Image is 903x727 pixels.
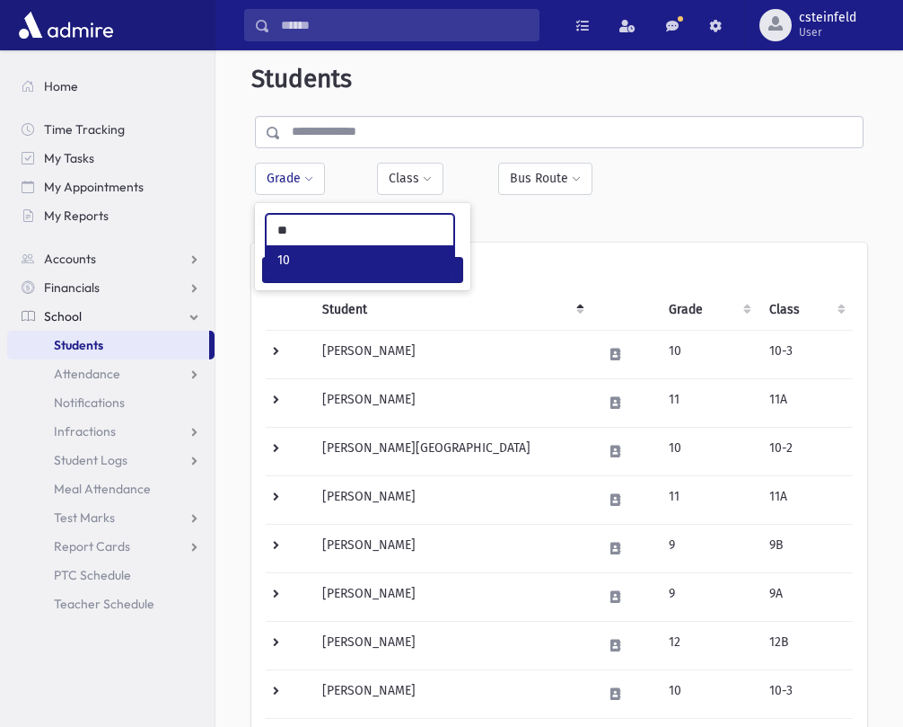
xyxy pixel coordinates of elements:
a: Accounts [7,244,215,273]
button: Grade [255,163,325,195]
a: My Appointments [7,173,215,201]
a: Teacher Schedule [7,590,215,618]
a: Attendance [7,359,215,388]
a: Report Cards [7,532,215,561]
td: 11 [658,475,758,524]
button: Filter [262,257,463,283]
td: 9B [758,524,853,572]
span: PTC Schedule [54,567,131,583]
span: My Tasks [44,150,94,166]
span: Attendance [54,366,120,382]
span: Time Tracking [44,121,125,137]
span: Notifications [54,395,125,411]
td: 10 [658,330,758,378]
a: Time Tracking [7,115,215,144]
a: School [7,302,215,331]
img: AdmirePro [14,7,118,43]
td: 10-2 [758,427,853,475]
td: [PERSON_NAME] [311,475,592,524]
a: My Tasks [7,144,215,173]
span: User [799,25,856,40]
span: Report Cards [54,538,130,554]
span: School [44,308,82,324]
td: [PERSON_NAME] [311,378,592,427]
span: Students [251,64,352,93]
td: [PERSON_NAME] [311,621,592,669]
li: 10 [267,245,453,275]
a: Financials [7,273,215,302]
td: 12 [658,621,758,669]
span: Student Logs [54,452,127,468]
td: 12B [758,621,853,669]
a: Meal Attendance [7,474,215,503]
a: My Reports [7,201,215,230]
td: 9 [658,524,758,572]
a: Student Logs [7,446,215,474]
td: [PERSON_NAME] [311,572,592,621]
input: Search [270,9,539,41]
span: Financials [44,279,100,296]
td: 9A [758,572,853,621]
td: [PERSON_NAME] [311,330,592,378]
td: [PERSON_NAME] [311,524,592,572]
a: Test Marks [7,503,215,532]
td: [PERSON_NAME][GEOGRAPHIC_DATA] [311,427,592,475]
td: [PERSON_NAME] [311,669,592,718]
td: 10 [658,427,758,475]
th: Class: activate to sort column ascending [758,289,853,331]
td: 11A [758,475,853,524]
span: csteinfeld [799,11,856,25]
td: 10-3 [758,669,853,718]
a: Infractions [7,417,215,446]
span: Test Marks [54,510,115,526]
a: Notifications [7,388,215,417]
span: Infractions [54,423,116,439]
button: Bus Route [498,163,592,195]
td: 10-3 [758,330,853,378]
th: Student: activate to sort column descending [311,289,592,331]
span: My Appointments [44,179,144,195]
td: 10 [658,669,758,718]
th: Grade: activate to sort column ascending [658,289,758,331]
span: Accounts [44,251,96,267]
a: Home [7,72,215,101]
span: Teacher Schedule [54,596,154,612]
span: Home [44,78,78,94]
span: Students [54,337,103,353]
span: My Reports [44,208,109,224]
span: Meal Attendance [54,481,151,497]
button: Class [377,163,443,195]
a: PTC Schedule [7,561,215,590]
td: 11A [758,378,853,427]
td: 9 [658,572,758,621]
td: 11 [658,378,758,427]
a: Students [7,331,209,359]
